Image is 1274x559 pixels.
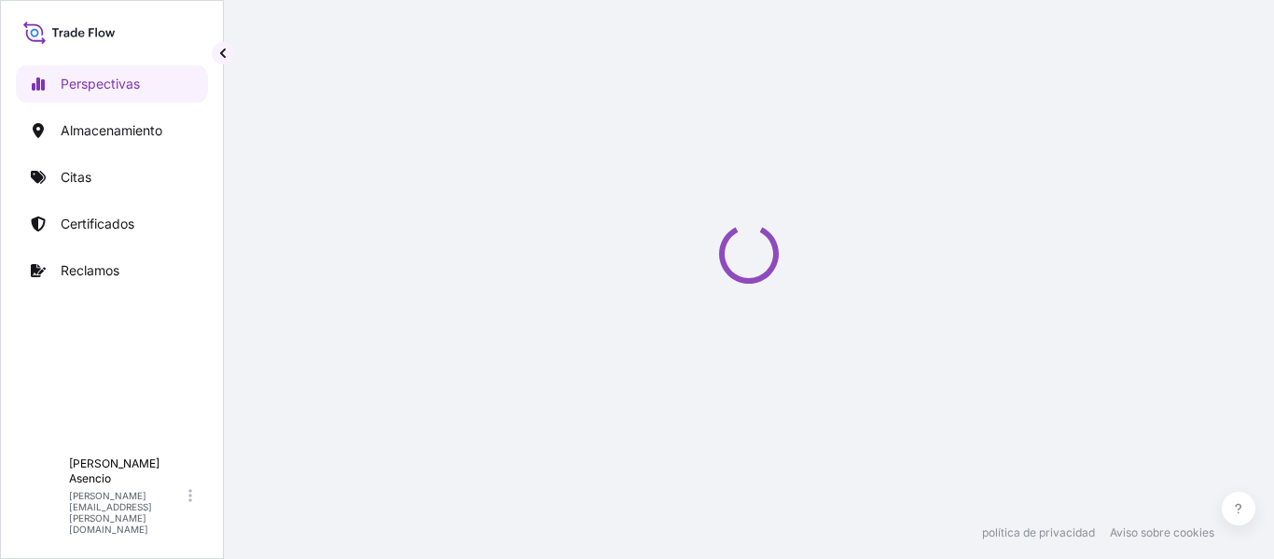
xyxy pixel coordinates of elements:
[69,471,111,485] font: Asencio
[61,122,162,138] font: Almacenamiento
[37,485,48,505] font: A
[982,525,1095,540] a: política de privacidad
[61,262,119,278] font: Reclamos
[61,216,134,231] font: Certificados
[16,252,208,289] a: Reclamos
[61,169,91,185] font: Citas
[61,76,140,91] font: Perspectivas
[982,525,1095,539] font: política de privacidad
[69,490,152,535] font: [PERSON_NAME][EMAIL_ADDRESS][PERSON_NAME][DOMAIN_NAME]
[16,65,208,103] a: Perspectivas
[1110,525,1214,539] font: Aviso sobre cookies
[69,456,159,470] font: [PERSON_NAME]
[16,112,208,149] a: Almacenamiento
[16,205,208,243] a: Certificados
[16,159,208,196] a: Citas
[1110,525,1214,540] a: Aviso sobre cookies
